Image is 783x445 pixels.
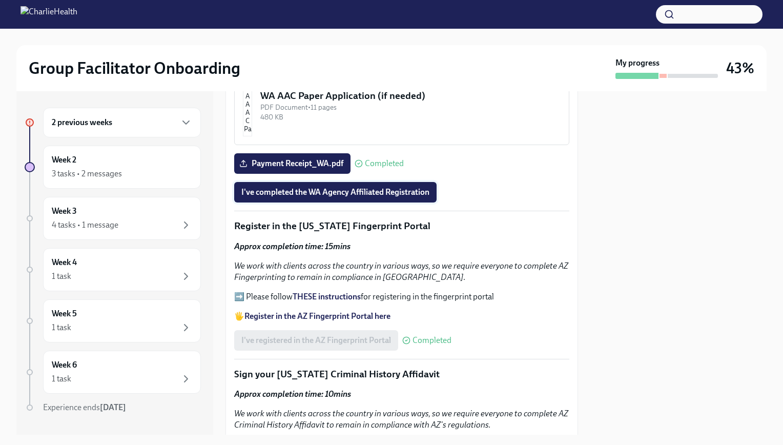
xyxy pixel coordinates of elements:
div: 4 tasks • 1 message [52,219,118,231]
a: Week 34 tasks • 1 message [25,197,201,240]
div: PDF Document • 11 pages [260,103,561,112]
a: Week 51 task [25,299,201,342]
img: WA AAC Paper Application (if needed) [243,75,252,136]
strong: Approx completion time: 15mins [234,241,351,251]
span: Completed [413,336,451,345]
span: Completed [365,159,404,168]
h6: Week 5 [52,308,77,319]
h6: Week 2 [52,154,76,166]
img: CharlieHealth [20,6,77,23]
a: THESE instructions [293,292,361,301]
p: Register in the [US_STATE] Fingerprint Portal [234,219,569,233]
strong: Approx completion time: 10mins [234,389,351,399]
div: 1 task [52,322,71,333]
div: 2 previous weeks [43,108,201,137]
strong: [DATE] [100,402,126,412]
a: Week 23 tasks • 2 messages [25,146,201,189]
a: Week 41 task [25,248,201,291]
button: WA AAC Paper Application (if needed)PDF Document•11 pages480 KB [234,66,569,145]
div: 480 KB [260,112,561,122]
h3: 43% [726,59,754,77]
div: 1 task [52,271,71,282]
label: Payment Receipt_WA.pdf [234,153,351,174]
h2: Group Facilitator Onboarding [29,58,240,78]
h6: Week 4 [52,257,77,268]
strong: My progress [615,57,660,69]
div: WA AAC Paper Application (if needed) [260,89,561,103]
h6: Week 6 [52,359,77,371]
h6: Week 3 [52,206,77,217]
a: Register in the AZ Fingerprint Portal here [244,311,390,321]
span: Experience ends [43,402,126,412]
button: I've completed the WA Agency Affiliated Registration [234,182,437,203]
div: 1 task [52,373,71,385]
span: Payment Receipt_WA.pdf [241,158,343,169]
em: We work with clients across the country in various ways, so we require everyone to complete AZ Cr... [234,409,568,430]
div: 3 tasks • 2 messages [52,168,122,179]
p: Sign your [US_STATE] Criminal History Affidavit [234,368,569,381]
span: I've completed the WA Agency Affiliated Registration [241,187,429,197]
h6: 2 previous weeks [52,117,112,128]
a: Week 61 task [25,351,201,394]
p: 🖐️ [234,311,569,322]
em: We work with clients across the country in various ways, so we require everyone to complete AZ Fi... [234,261,568,282]
p: ➡️ Please follow for registering in the fingerprint portal [234,291,569,302]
